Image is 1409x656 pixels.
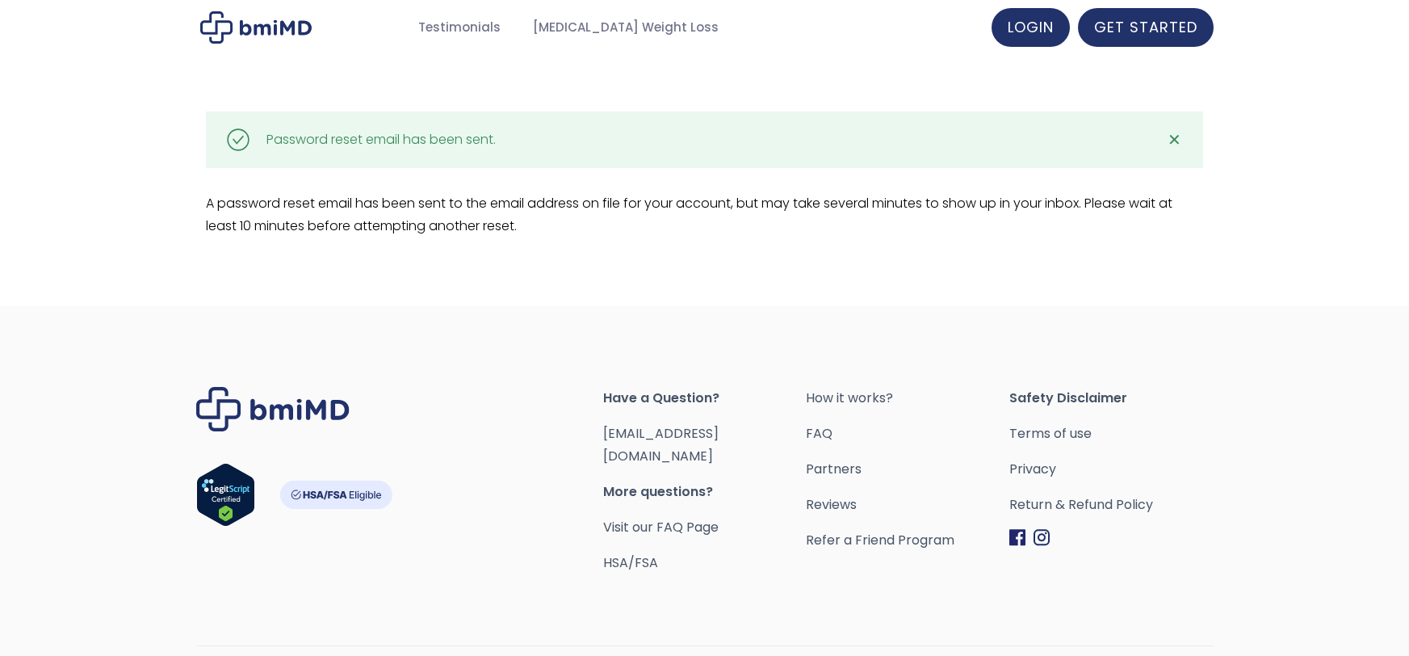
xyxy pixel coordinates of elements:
[1008,17,1054,37] span: LOGIN
[279,481,392,509] img: HSA-FSA
[206,192,1203,238] p: A password reset email has been sent to the email address on file for your account, but may take ...
[806,387,1009,410] a: How it works?
[806,423,1009,445] a: FAQ
[196,463,255,534] a: Verify LegitScript Approval for www.bmimd.com
[418,19,501,37] span: Testimonials
[1094,17,1197,37] span: GET STARTED
[992,8,1070,47] a: LOGIN
[1009,494,1213,516] a: Return & Refund Policy
[1168,128,1181,151] span: ✕
[603,518,719,536] a: Visit our FAQ Page
[1009,458,1213,481] a: Privacy
[603,481,807,503] span: More questions?
[1009,387,1213,410] span: Safety Disclaimer
[806,529,1009,552] a: Refer a Friend Program
[603,553,658,572] a: HSA/FSA
[806,458,1009,481] a: Partners
[1009,423,1213,445] a: Terms of use
[402,12,517,44] a: Testimonials
[1034,529,1050,546] img: Instagram
[517,12,735,44] a: [MEDICAL_DATA] Weight Loss
[806,494,1009,516] a: Reviews
[200,11,312,44] img: My account
[603,424,719,465] a: [EMAIL_ADDRESS][DOMAIN_NAME]
[266,128,496,151] div: Password reset email has been sent.
[1009,529,1025,546] img: Facebook
[533,19,719,37] span: [MEDICAL_DATA] Weight Loss
[1159,124,1191,156] a: ✕
[196,387,350,431] img: Brand Logo
[196,463,255,527] img: Verify Approval for www.bmimd.com
[1078,8,1214,47] a: GET STARTED
[603,387,807,410] span: Have a Question?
